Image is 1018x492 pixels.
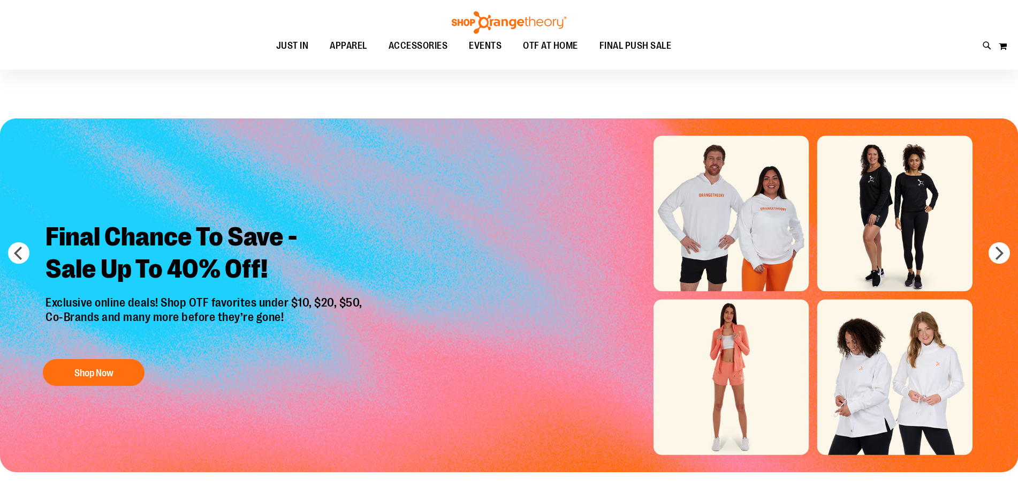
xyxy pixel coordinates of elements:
[469,34,502,58] span: EVENTS
[523,34,578,58] span: OTF AT HOME
[43,359,145,386] button: Shop Now
[37,296,373,348] p: Exclusive online deals! Shop OTF favorites under $10, $20, $50, Co-Brands and many more before th...
[276,34,309,58] span: JUST IN
[389,34,448,58] span: ACCESSORIES
[989,242,1010,264] button: next
[37,213,373,391] a: Final Chance To Save -Sale Up To 40% Off! Exclusive online deals! Shop OTF favorites under $10, $...
[599,34,672,58] span: FINAL PUSH SALE
[450,11,568,34] img: Shop Orangetheory
[330,34,367,58] span: APPAREL
[37,213,373,296] h2: Final Chance To Save - Sale Up To 40% Off!
[8,242,29,264] button: prev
